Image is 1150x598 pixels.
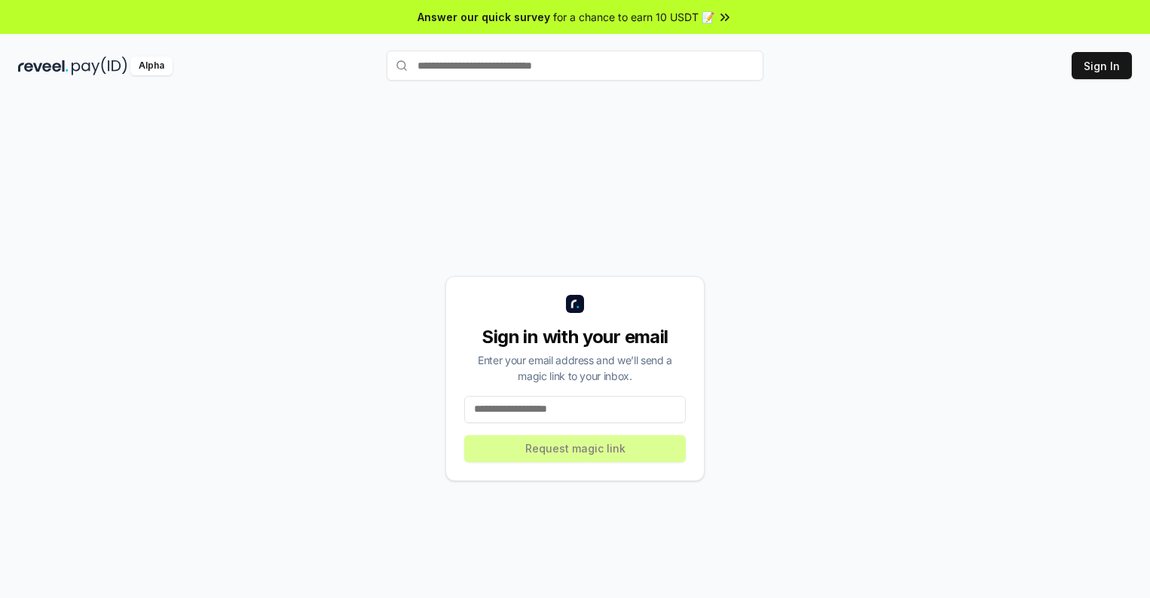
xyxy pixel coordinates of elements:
[553,9,714,25] span: for a chance to earn 10 USDT 📝
[464,352,686,384] div: Enter your email address and we’ll send a magic link to your inbox.
[72,57,127,75] img: pay_id
[18,57,69,75] img: reveel_dark
[130,57,173,75] div: Alpha
[1072,52,1132,79] button: Sign In
[417,9,550,25] span: Answer our quick survey
[566,295,584,313] img: logo_small
[464,325,686,349] div: Sign in with your email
